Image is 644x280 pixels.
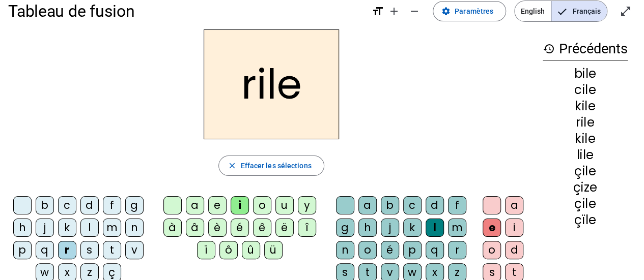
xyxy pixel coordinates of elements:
[543,214,628,226] div: çïle
[275,219,294,237] div: ë
[13,219,32,237] div: h
[103,241,121,259] div: t
[543,38,628,60] h3: Précédents
[125,241,144,259] div: v
[242,241,260,259] div: û
[426,219,444,237] div: l
[381,219,399,237] div: j
[103,196,121,214] div: f
[543,116,628,129] div: rile
[208,196,227,214] div: e
[358,219,377,237] div: h
[36,196,54,214] div: b
[448,196,466,214] div: f
[448,219,466,237] div: m
[163,219,182,237] div: à
[275,196,294,214] div: u
[58,219,76,237] div: k
[13,241,32,259] div: p
[125,196,144,214] div: g
[388,5,400,17] mat-icon: add
[515,1,551,21] span: English
[543,165,628,177] div: çile
[240,160,311,172] span: Effacer les sélections
[408,5,421,17] mat-icon: remove
[426,196,444,214] div: d
[80,196,99,214] div: d
[426,241,444,259] div: q
[543,68,628,80] div: bile
[298,219,316,237] div: î
[264,241,283,259] div: ü
[483,241,501,259] div: o
[336,241,354,259] div: n
[505,219,523,237] div: i
[231,196,249,214] div: i
[543,181,628,194] div: çize
[505,241,523,259] div: d
[298,196,316,214] div: y
[381,241,399,259] div: é
[543,84,628,96] div: cile
[403,219,422,237] div: k
[231,219,249,237] div: é
[551,1,607,21] span: Français
[58,241,76,259] div: r
[543,149,628,161] div: lile
[381,196,399,214] div: b
[336,219,354,237] div: g
[455,5,493,17] span: Paramètres
[620,5,632,17] mat-icon: open_in_full
[543,43,555,55] mat-icon: history
[514,1,607,22] mat-button-toggle-group: Language selection
[433,1,506,21] button: Paramètres
[125,219,144,237] div: n
[197,241,215,259] div: ï
[36,219,54,237] div: j
[208,219,227,237] div: è
[219,241,238,259] div: ô
[80,219,99,237] div: l
[404,1,425,21] button: Diminuer la taille de la police
[218,155,324,176] button: Effacer les sélections
[384,1,404,21] button: Augmenter la taille de la police
[483,219,501,237] div: e
[80,241,99,259] div: s
[186,219,204,237] div: â
[103,219,121,237] div: m
[543,100,628,112] div: kile
[543,198,628,210] div: çile
[403,241,422,259] div: p
[253,196,271,214] div: o
[227,161,236,170] mat-icon: close
[403,196,422,214] div: c
[441,7,451,16] mat-icon: settings
[58,196,76,214] div: c
[253,219,271,237] div: ê
[358,196,377,214] div: a
[372,5,384,17] mat-icon: format_size
[615,1,636,21] button: Entrer en plein écran
[358,241,377,259] div: o
[186,196,204,214] div: a
[448,241,466,259] div: r
[505,196,523,214] div: a
[204,29,339,139] h2: rile
[543,133,628,145] div: kile
[36,241,54,259] div: q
